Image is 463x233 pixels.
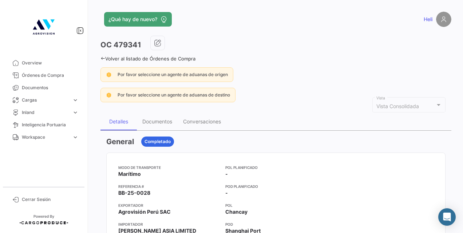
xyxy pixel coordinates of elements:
app-card-info-title: Referencia # [118,183,219,189]
a: Inteligencia Portuaria [6,119,82,131]
app-card-info-title: POL [225,202,327,208]
a: Overview [6,57,82,69]
span: Cerrar Sesión [22,196,79,203]
span: Overview [22,60,79,66]
span: expand_more [72,134,79,141]
span: expand_more [72,109,79,116]
app-card-info-title: POD [225,221,327,227]
span: Completado [145,138,171,145]
div: Conversaciones [183,118,221,125]
span: Por favor seleccione un agente de aduanas de destino [118,92,230,98]
a: Documentos [6,82,82,94]
div: Abrir Intercom Messenger [438,208,456,226]
img: 4b7f8542-3a82-4138-a362-aafd166d3a59.jpg [25,9,62,45]
span: ¿Qué hay de nuevo? [108,16,157,23]
app-card-info-title: Modo de Transporte [118,165,219,170]
h3: General [106,137,134,147]
button: ¿Qué hay de nuevo? [104,12,172,27]
span: Marítimo [118,170,141,178]
span: Inteligencia Portuaria [22,122,79,128]
app-card-info-title: Exportador [118,202,219,208]
a: Volver al listado de Órdenes de Compra [100,56,195,62]
span: Inland [22,109,69,116]
span: Órdenes de Compra [22,72,79,79]
a: Órdenes de Compra [6,69,82,82]
span: expand_more [72,97,79,103]
h3: OC 479341 [100,40,141,50]
span: Workspace [22,134,69,141]
img: placeholder-user.png [436,12,451,27]
span: Agrovisión Perú SAC [118,208,171,216]
span: Heli [424,16,432,23]
span: - [225,189,228,197]
span: Por favor seleccione un agente de aduanas de origen [118,72,228,77]
span: Cargas [22,97,69,103]
span: - [225,170,228,178]
div: Detalles [109,118,128,125]
app-card-info-title: Importador [118,221,219,227]
span: Documentos [22,84,79,91]
span: Chancay [225,208,248,216]
app-card-info-title: POD Planificado [225,183,327,189]
div: Documentos [142,118,172,125]
span: BB-25-0028 [118,189,150,197]
mat-select-trigger: Vista Consolidada [376,103,419,109]
app-card-info-title: POL Planificado [225,165,327,170]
